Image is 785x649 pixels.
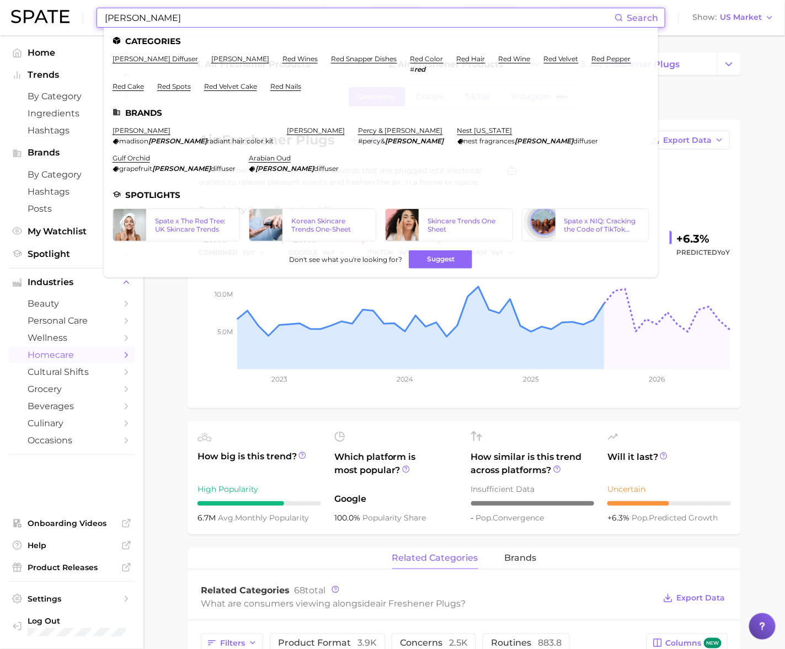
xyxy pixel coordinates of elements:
[676,230,730,248] div: +6.3%
[294,585,325,596] span: total
[28,616,170,626] span: Log Out
[28,418,116,428] span: culinary
[9,591,135,607] a: Settings
[278,639,377,647] span: product format
[397,375,413,383] tspan: 2024
[220,639,245,648] span: Filters
[201,585,290,596] span: Related Categories
[9,88,135,105] a: by Category
[471,450,595,477] span: How similar is this trend across platforms?
[464,137,515,145] span: nest fragrances
[491,639,562,647] span: routines
[197,513,218,523] span: 6.7m
[270,82,301,90] a: red nails
[287,126,345,135] a: [PERSON_NAME]
[410,65,415,73] span: #
[9,380,135,398] a: grocery
[476,513,544,523] span: convergence
[9,329,135,346] a: wellness
[544,55,579,63] a: red velvet
[690,10,777,25] button: ShowUS Market
[11,10,70,23] img: SPATE
[211,55,269,63] a: [PERSON_NAME]
[197,501,321,506] div: 7 / 10
[357,637,377,648] span: 3.9k
[28,435,116,446] span: occasions
[28,203,116,214] span: Posts
[28,148,116,158] span: Brands
[720,14,762,20] span: US Market
[148,137,207,145] em: [PERSON_NAME]
[152,164,211,173] em: [PERSON_NAME]
[376,598,461,609] span: air freshener plugs
[717,53,741,75] button: Change Category
[113,154,150,162] a: gulf orchid
[9,105,135,122] a: Ingredients
[9,200,135,217] a: Posts
[692,14,717,20] span: Show
[28,186,116,197] span: Hashtags
[499,55,531,63] a: red wine
[249,154,291,162] a: arabian oud
[358,137,386,145] span: #percy&
[28,298,116,309] span: beauty
[9,432,135,449] a: occasions
[415,65,426,73] em: red
[9,398,135,415] a: beverages
[9,415,135,432] a: culinary
[471,501,595,506] div: – / 10
[457,55,485,63] a: red hair
[9,346,135,363] a: homecare
[666,638,722,648] span: Columns
[28,249,116,259] span: Spotlight
[314,164,339,173] span: diffuser
[538,637,562,648] span: 883.8
[334,450,458,487] span: Which platform is most popular?
[28,70,116,80] span: Trends
[113,55,198,63] a: [PERSON_NAME] diffuser
[197,482,321,496] div: High Popularity
[28,125,116,136] span: Hashtags
[282,55,318,63] a: red wines
[660,591,728,606] button: Export Data
[249,208,376,242] a: Korean Skincare Trends One-Sheet
[28,277,116,287] span: Industries
[522,208,649,242] a: Spate x NIQ: Cracking the Code of TikTok Shop
[28,562,116,572] span: Product Releases
[471,482,595,496] div: Insufficient Data
[9,166,135,183] a: by Category
[9,122,135,139] a: Hashtags
[717,248,730,256] span: YoY
[704,638,722,648] span: new
[663,136,712,145] span: Export Data
[289,255,402,264] span: Don't see what you're looking for?
[218,513,309,523] span: monthly popularity
[28,47,116,58] span: Home
[449,637,468,648] span: 2.5k
[607,501,731,506] div: 5 / 10
[334,513,362,523] span: 100.0%
[607,450,731,477] span: Will it last?
[676,246,730,259] span: Predicted
[28,518,116,528] span: Onboarding Videos
[334,492,458,506] span: Google
[649,375,665,383] tspan: 2026
[9,183,135,200] a: Hashtags
[28,226,116,237] span: My Watchlist
[400,639,468,647] span: concerns
[255,164,314,173] em: [PERSON_NAME]
[113,108,649,117] li: Brands
[28,384,116,394] span: grocery
[607,513,632,523] span: +6.3%
[28,315,116,326] span: personal care
[28,594,116,604] span: Settings
[9,559,135,576] a: Product Releases
[9,312,135,329] a: personal care
[28,540,116,550] span: Help
[271,375,287,383] tspan: 2023
[457,126,512,135] a: nest [US_STATE]
[409,250,472,269] button: Suggest
[218,513,235,523] abbr: average
[28,91,116,101] span: by Category
[204,82,257,90] a: red velvet cake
